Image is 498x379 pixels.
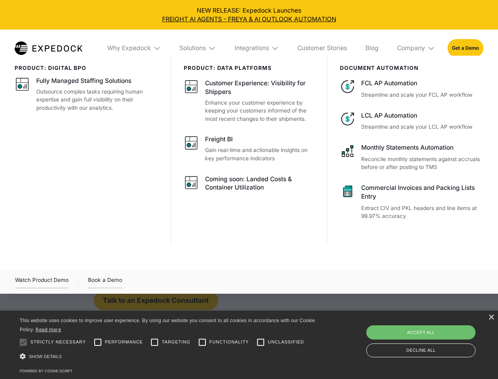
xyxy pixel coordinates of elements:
span: Performance [105,339,143,345]
a: Customer Stories [291,30,353,67]
div: Company [397,44,425,52]
p: Enhance your customer experience by keeping your customers informed of the most recent changes to... [205,99,315,123]
div: Why Expedock [107,44,151,52]
a: Read more [35,326,61,332]
div: Why Expedock [101,30,167,67]
a: Commercial Invoices and Packing Lists EntryExtract CIV and PKL headers and line items at 99.97% a... [340,184,483,220]
div: Show details [20,351,318,362]
a: Get a Demo [448,39,483,57]
div: document automation [340,65,483,71]
div: NEW RELEASE: Expedock Launches [6,6,492,24]
div: LCL AP Automation [361,111,483,120]
span: Targeting [162,339,190,345]
div: Coming soon: Landed Costs & Container Utilization [205,175,315,192]
a: Coming soon: Landed Costs & Container Utilization [184,175,315,195]
div: Monthly Statements Automation [361,143,483,152]
div: Freight BI [205,135,233,144]
span: Show details [29,354,62,359]
p: Gain real-time and actionable insights on key performance indicators [205,146,315,162]
div: Integrations [228,30,285,67]
a: Customer Experience: Visibility for ShippersEnhance your customer experience by keeping your cust... [184,79,315,123]
a: Blog [359,30,384,67]
p: Extract CIV and PKL headers and line items at 99.97% accuracy [361,204,483,220]
a: Powered by cookie-script [20,369,73,373]
p: Streamline and scale your LCL AP workflow [361,123,483,131]
span: Strictly necessary [30,339,86,345]
iframe: Chat Widget [367,294,498,379]
div: Integrations [235,44,269,52]
a: Monthly Statements AutomationReconcile monthly statements against accruals before or after postin... [340,143,483,171]
div: Commercial Invoices and Packing Lists Entry [361,184,483,201]
a: open lightbox [15,276,69,288]
a: Fully Managed Staffing SolutionsOutsource complex tasks requiring human expertise and gain full v... [15,77,159,112]
div: Solutions [173,30,222,67]
div: PRODUCT: data platforms [184,65,315,71]
a: Book a Demo [88,276,122,288]
a: FCL AP AutomationStreamline and scale your FCL AP workflow [340,79,483,99]
a: LCL AP AutomationStreamline and scale your LCL AP workflow [340,111,483,131]
div: product: digital bpo [15,65,159,71]
div: Company [391,30,441,67]
p: Outsource complex tasks requiring human expertise and gain full visibility on their productivity ... [36,88,159,112]
p: Reconcile monthly statements against accruals before or after posting to TMS [361,155,483,171]
div: Customer Experience: Visibility for Shippers [205,79,315,96]
a: Freight BIGain real-time and actionable insights on key performance indicators [184,135,315,162]
a: FREIGHT AI AGENTS - FREYA & AI OUTLOOK AUTOMATION [6,15,492,24]
p: Streamline and scale your FCL AP workflow [361,91,483,99]
div: Watch Product Demo [15,276,69,288]
div: Solutions [179,44,206,52]
div: FCL AP Automation [361,79,483,88]
span: Functionality [209,339,249,345]
div: Fully Managed Staffing Solutions [36,77,131,85]
span: Unclassified [268,339,304,345]
span: This website uses cookies to improve user experience. By using our website you consent to all coo... [20,318,315,332]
